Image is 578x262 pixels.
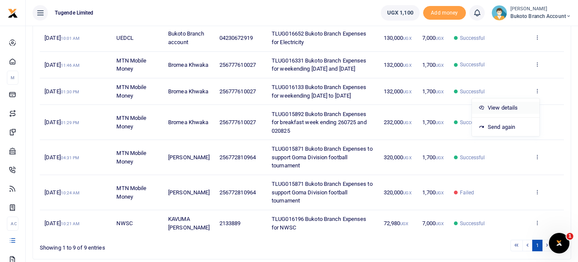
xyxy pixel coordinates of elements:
[423,6,466,20] li: Toup your wallet
[460,189,474,196] span: Failed
[219,88,256,95] span: 256777610027
[472,121,539,133] a: Send again
[460,88,485,95] span: Successful
[422,189,444,196] span: 1,700
[44,119,79,125] span: [DATE]
[566,233,573,240] span: 1
[8,9,18,16] a: logo-small logo-large logo-large
[387,9,413,17] span: UGX 1,100
[423,9,466,15] a: Add money
[116,84,146,99] span: MTN Mobile Money
[422,119,444,125] span: 1,700
[422,220,444,226] span: 7,000
[219,62,256,68] span: 256777610027
[116,57,146,72] span: MTN Mobile Money
[116,185,146,200] span: MTN Mobile Money
[44,35,80,41] span: [DATE]
[61,63,80,68] small: 11:46 AM
[168,189,210,196] span: [PERSON_NAME]
[61,36,80,41] small: 10:01 AM
[384,88,412,95] span: 132,000
[7,217,18,231] li: Ac
[7,71,18,85] li: M
[219,119,256,125] span: 256777610027
[400,221,408,226] small: UGX
[423,6,466,20] span: Add money
[272,30,366,45] span: TLUG016652 Bukoto Branch Expenses for Electricity
[168,62,208,68] span: Bromea Khwaka
[403,89,411,94] small: UGX
[116,35,133,41] span: UEDCL
[403,191,411,195] small: UGX
[436,89,444,94] small: UGX
[168,30,204,45] span: Bukoto Branch account
[422,88,444,95] span: 1,700
[116,115,146,130] span: MTN Mobile Money
[492,5,507,21] img: profile-user
[422,35,444,41] span: 7,000
[272,181,373,204] span: TLUG015871 Bukoto Branch Expenses to support Goma Division football tournament
[422,62,444,68] span: 1,700
[436,120,444,125] small: UGX
[384,35,412,41] span: 130,000
[168,119,208,125] span: Bromea Khwaka
[168,216,210,231] span: KAVUMA [PERSON_NAME]
[44,189,80,196] span: [DATE]
[510,12,571,20] span: Bukoto Branch account
[403,155,411,160] small: UGX
[61,89,80,94] small: 01:30 PM
[61,155,80,160] small: 04:31 PM
[384,119,412,125] span: 232,000
[436,191,444,195] small: UGX
[377,5,423,21] li: Wallet ballance
[40,239,255,252] div: Showing 1 to 9 of 9 entries
[403,120,411,125] small: UGX
[460,220,485,227] span: Successful
[460,154,485,161] span: Successful
[422,154,444,161] span: 1,700
[219,189,256,196] span: 256772810964
[61,221,80,226] small: 10:21 AM
[510,6,571,13] small: [PERSON_NAME]
[116,150,146,165] span: MTN Mobile Money
[272,84,366,99] span: TLUG016133 Bukoto Branch Expenses for weekending [DATE] to [DATE]
[384,220,409,226] span: 72,980
[116,220,132,226] span: NWSC
[272,146,373,169] span: TLUG015871 Bukoto Branch Expenses to support Goma Division football tournament
[219,35,253,41] span: 04230672919
[44,88,79,95] span: [DATE]
[460,61,485,68] span: Successful
[472,102,539,114] a: View details
[51,9,97,17] span: Tugende Limited
[436,221,444,226] small: UGX
[460,119,485,126] span: Successful
[272,57,366,72] span: TLUG016331 Bukoto Branch Expenses for weekending [DATE] and [DATE]
[384,154,412,161] span: 320,000
[8,8,18,18] img: logo-small
[492,5,571,21] a: profile-user [PERSON_NAME] Bukoto Branch account
[219,220,241,226] span: 2133889
[384,62,412,68] span: 132,000
[168,154,210,161] span: [PERSON_NAME]
[272,111,367,134] span: TLUG015892 Bukoto Branch Expenses for breakfast week ending 260725 and 020825
[460,34,485,42] span: Successful
[272,216,366,231] span: TLUG016196 Bukoto Branch Expenses for NWSC
[219,154,256,161] span: 256772810964
[436,36,444,41] small: UGX
[61,120,80,125] small: 01:29 PM
[381,5,420,21] a: UGX 1,100
[403,36,411,41] small: UGX
[44,220,80,226] span: [DATE]
[436,63,444,68] small: UGX
[403,63,411,68] small: UGX
[549,233,569,253] iframe: Intercom live chat
[168,88,208,95] span: Bromea Khwaka
[532,240,542,251] a: 1
[436,155,444,160] small: UGX
[61,191,80,195] small: 10:24 AM
[44,154,79,161] span: [DATE]
[44,62,80,68] span: [DATE]
[384,189,412,196] span: 320,000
